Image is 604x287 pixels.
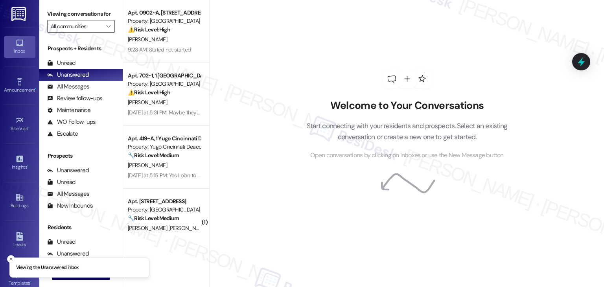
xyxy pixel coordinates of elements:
[27,163,28,169] span: •
[39,152,123,160] div: Prospects
[4,191,35,212] a: Buildings
[128,109,254,116] div: [DATE] at 5:31 PM: Maybe they're still here working on it?
[4,230,35,251] a: Leads
[128,46,191,53] div: 9:23 AM: Stated not started
[51,20,102,33] input: All communities
[11,7,28,21] img: ResiDesk Logo
[128,36,167,43] span: [PERSON_NAME]
[128,143,201,151] div: Property: Yugo Cincinnati Deacon
[47,190,89,198] div: All Messages
[128,152,179,159] strong: 🔧 Risk Level: Medium
[16,264,79,271] p: Viewing the Unanswered inbox
[47,238,75,246] div: Unread
[128,9,201,17] div: Apt. 0902~A, [STREET_ADDRESS]
[128,72,201,80] div: Apt. 702~1, 1 [GEOGRAPHIC_DATA]
[47,8,115,20] label: Viewing conversations for
[128,99,167,106] span: [PERSON_NAME]
[128,26,170,33] strong: ⚠️ Risk Level: High
[47,202,93,210] div: New Inbounds
[128,17,201,25] div: Property: [GEOGRAPHIC_DATA]
[128,215,179,222] strong: 🔧 Risk Level: Medium
[4,36,35,57] a: Inbox
[47,59,75,67] div: Unread
[47,83,89,91] div: All Messages
[128,206,201,214] div: Property: [GEOGRAPHIC_DATA]
[295,99,519,112] h2: Welcome to Your Conversations
[295,120,519,143] p: Start connecting with your residents and prospects. Select an existing conversation or create a n...
[47,71,89,79] div: Unanswered
[128,134,201,143] div: Apt. 419~A, 1 Yugo Cincinnati Deacon
[47,106,90,114] div: Maintenance
[128,172,241,179] div: [DATE] at 5:15 PM: Yes I plan to move in the [DATE].
[47,250,89,258] div: Unanswered
[128,80,201,88] div: Property: [GEOGRAPHIC_DATA]
[310,151,503,160] span: Open conversations by clicking on inboxes or use the New Message button
[7,255,15,263] button: Close toast
[128,162,167,169] span: [PERSON_NAME]
[28,125,29,130] span: •
[35,86,36,92] span: •
[128,89,170,96] strong: ⚠️ Risk Level: High
[128,197,201,206] div: Apt. [STREET_ADDRESS]
[47,178,75,186] div: Unread
[47,166,89,175] div: Unanswered
[47,130,78,138] div: Escalate
[4,114,35,135] a: Site Visit •
[30,279,31,285] span: •
[47,94,102,103] div: Review follow-ups
[128,224,208,232] span: [PERSON_NAME] [PERSON_NAME]
[106,23,110,29] i: 
[4,152,35,173] a: Insights •
[39,223,123,232] div: Residents
[39,44,123,53] div: Prospects + Residents
[47,118,96,126] div: WO Follow-ups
